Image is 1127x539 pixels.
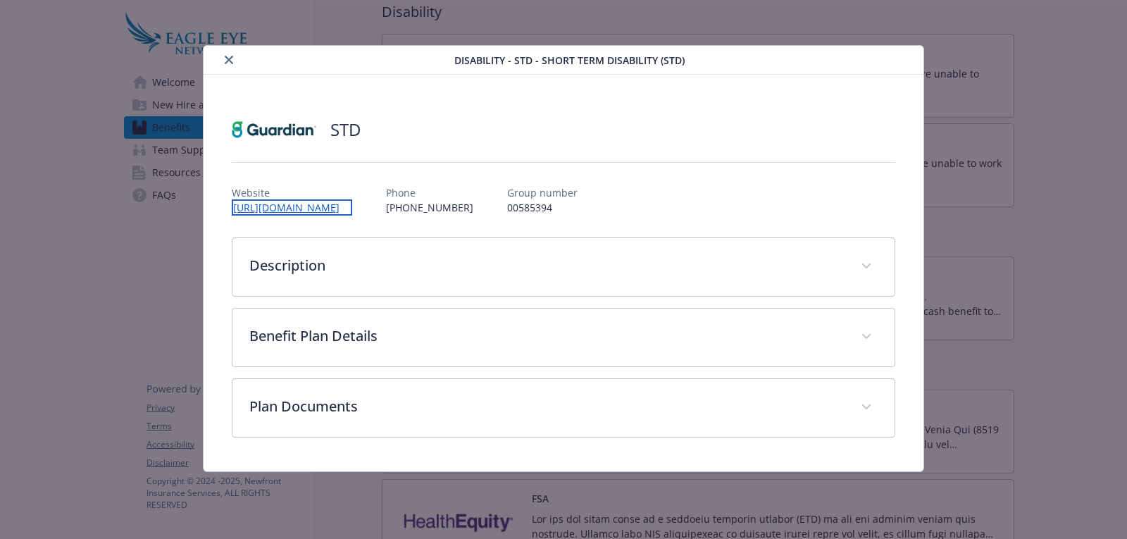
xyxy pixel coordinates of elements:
p: Phone [386,185,473,200]
div: Benefit Plan Details [232,309,895,366]
p: Description [249,255,844,276]
img: Guardian [232,109,316,151]
p: Group number [507,185,578,200]
p: [PHONE_NUMBER] [386,200,473,215]
p: 00585394 [507,200,578,215]
div: Description [232,238,895,296]
div: Plan Documents [232,379,895,437]
h2: STD [330,118,361,142]
a: [URL][DOMAIN_NAME] [232,199,352,216]
p: Plan Documents [249,396,844,417]
p: Benefit Plan Details [249,326,844,347]
p: Website [232,185,352,200]
button: close [220,51,237,68]
div: details for plan Disability - STD - Short Term Disability (STD) [113,45,1014,472]
span: Disability - STD - Short Term Disability (STD) [454,53,685,68]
